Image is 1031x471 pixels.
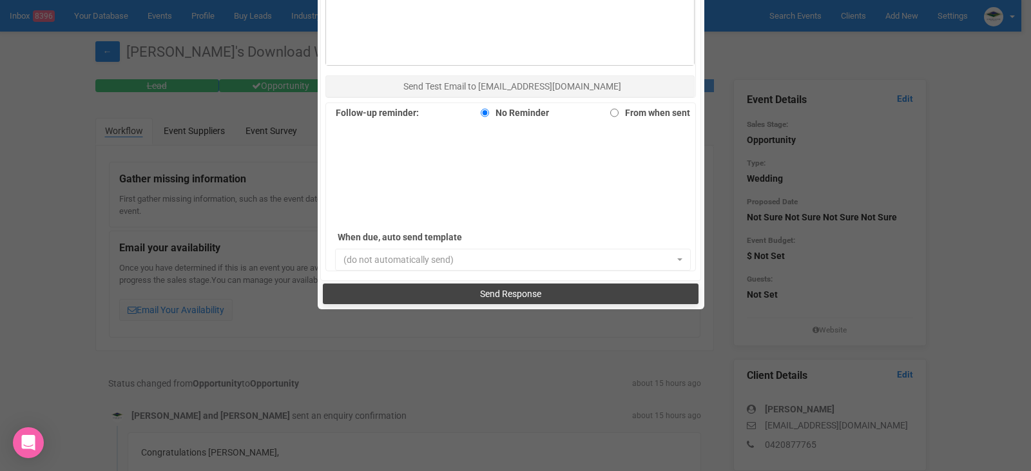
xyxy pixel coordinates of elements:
div: Open Intercom Messenger [13,427,44,458]
label: From when sent [604,104,690,122]
span: Send Response [480,289,541,299]
span: (do not automatically send) [343,253,675,266]
label: When due, auto send template [338,228,518,246]
label: No Reminder [474,104,549,122]
span: Send Test Email to [EMAIL_ADDRESS][DOMAIN_NAME] [403,81,621,91]
label: Follow-up reminder: [336,104,419,122]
